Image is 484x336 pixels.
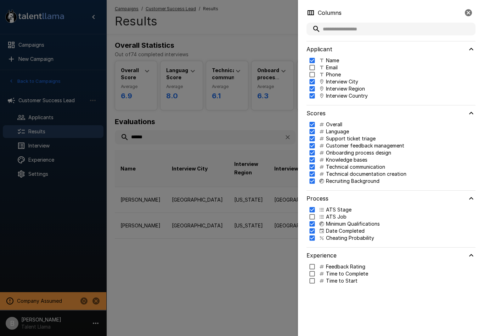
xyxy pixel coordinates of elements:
[326,227,365,234] p: Date Completed
[326,277,358,284] p: Time to Start
[306,193,328,203] h6: Process
[326,178,379,185] p: Recruiting Background
[326,234,374,242] p: Cheating Probability
[326,64,338,71] p: Email
[326,163,385,170] p: Technical communication
[326,220,380,227] p: Minimum Qualifications
[326,170,406,178] p: Technical documentation creation
[326,121,342,128] p: Overall
[326,135,376,142] p: Support ticket triage
[306,108,326,118] h6: Scores
[326,156,367,163] p: Knowledge bases
[326,206,351,213] p: ATS Stage
[326,78,358,85] p: Interview City
[326,128,349,135] p: Language
[326,213,347,220] p: ATS Job
[326,92,368,99] p: Interview Country
[318,8,342,17] p: Columns
[326,270,368,277] p: Time to Complete
[326,149,391,156] p: Onboarding process design
[326,142,404,149] p: Customer feedback management
[326,57,339,64] p: Name
[326,85,365,92] p: Interview Region
[326,263,365,270] p: Feedback Rating
[306,44,332,54] h6: Applicant
[326,71,341,78] p: Phone
[306,250,337,260] h6: Experience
